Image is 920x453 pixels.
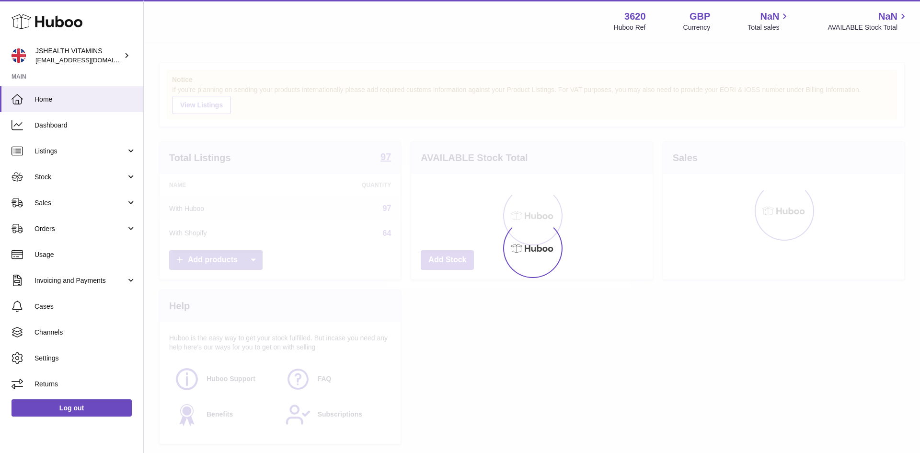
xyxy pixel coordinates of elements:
[624,10,646,23] strong: 3620
[11,48,26,63] img: internalAdmin-3620@internal.huboo.com
[690,10,710,23] strong: GBP
[34,224,126,233] span: Orders
[34,250,136,259] span: Usage
[34,95,136,104] span: Home
[683,23,711,32] div: Currency
[34,276,126,285] span: Invoicing and Payments
[34,198,126,208] span: Sales
[614,23,646,32] div: Huboo Ref
[747,10,790,32] a: NaN Total sales
[34,173,126,182] span: Stock
[34,328,136,337] span: Channels
[878,10,897,23] span: NaN
[11,399,132,417] a: Log out
[828,10,908,32] a: NaN AVAILABLE Stock Total
[34,147,126,156] span: Listings
[35,56,141,64] span: [EMAIL_ADDRESS][DOMAIN_NAME]
[760,10,779,23] span: NaN
[34,121,136,130] span: Dashboard
[34,302,136,311] span: Cases
[34,354,136,363] span: Settings
[828,23,908,32] span: AVAILABLE Stock Total
[34,380,136,389] span: Returns
[747,23,790,32] span: Total sales
[35,46,122,65] div: JSHEALTH VITAMINS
